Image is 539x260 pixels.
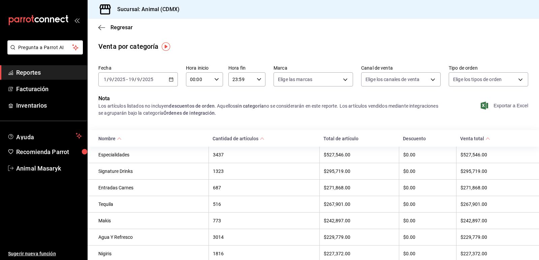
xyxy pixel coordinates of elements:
div: Makis [98,218,204,223]
button: open_drawer_menu [74,17,80,23]
strong: sin categoría [235,103,264,109]
div: $527,546.00 [461,152,528,157]
div: $295,719.00 [324,169,395,174]
div: $0.00 [403,251,452,256]
span: Facturación [16,84,82,94]
span: Animal Masaryk [16,164,82,173]
div: $0.00 [403,152,452,157]
div: $527,546.00 [324,152,395,157]
label: Marca [274,66,353,70]
span: Venta total [460,136,490,141]
h3: Sucursal: Animal (CDMX) [112,5,180,13]
span: Regresar [110,24,133,31]
div: Especialidades [98,152,204,157]
div: 1816 [213,251,315,256]
div: $267,901.00 [461,201,528,207]
span: Recomienda Parrot [16,147,82,156]
div: 1323 [213,169,315,174]
button: Regresar [98,24,133,31]
input: -- [137,77,140,82]
div: Cantidad de artículos [213,136,258,141]
span: Cantidad de artículos [213,136,264,141]
div: 516 [213,201,315,207]
div: $242,897.00 [461,218,528,223]
label: Tipo de orden [449,66,528,70]
strong: Órdenes de integración. [163,110,216,116]
p: Nota [98,95,441,103]
div: $229,779.00 [324,234,395,240]
img: Tooltip marker [162,42,170,51]
span: - [126,77,128,82]
div: 687 [213,185,315,190]
div: $0.00 [403,234,452,240]
span: / [112,77,114,82]
div: $295,719.00 [461,169,528,174]
div: Venta por categoría [98,41,159,51]
div: $229,779.00 [461,234,528,240]
label: Hora fin [228,66,265,70]
div: Signature Drinks [98,169,204,174]
span: / [107,77,109,82]
div: $0.00 [403,218,452,223]
div: 3437 [213,152,315,157]
div: Venta total [460,136,484,141]
span: Inventarios [16,101,82,110]
span: / [134,77,136,82]
div: $271,868.00 [461,185,528,190]
div: Nombre [98,136,116,141]
div: $227,372.00 [324,251,395,256]
div: 3014 [213,234,315,240]
label: Hora inicio [186,66,223,70]
span: Pregunta a Parrot AI [18,44,72,51]
strong: descuentos de orden [169,103,215,109]
div: 773 [213,218,315,223]
div: $227,372.00 [461,251,528,256]
span: Elige los canales de venta [366,76,419,83]
span: Nombre [98,136,122,141]
div: $0.00 [403,185,452,190]
label: Fecha [98,66,178,70]
input: -- [109,77,112,82]
div: Los artículos listados no incluyen . Aquellos no se considerarán en este reporte. Los artículos v... [98,103,441,117]
div: Entradas Carnes [98,185,204,190]
span: / [140,77,142,82]
input: -- [103,77,107,82]
div: $0.00 [403,169,452,174]
div: $242,897.00 [324,218,395,223]
label: Canal de venta [361,66,441,70]
div: Tequila [98,201,204,207]
div: $0.00 [403,201,452,207]
span: Sugerir nueva función [8,250,82,257]
a: Pregunta a Parrot AI [5,49,83,56]
button: Pregunta a Parrot AI [7,40,83,54]
div: Total de artículo [323,136,395,141]
span: Elige los tipos de orden [453,76,502,83]
div: $267,901.00 [324,201,395,207]
input: -- [128,77,134,82]
input: ---- [114,77,126,82]
div: Agua Y Refresco [98,234,204,240]
input: ---- [142,77,154,82]
div: $271,868.00 [324,185,395,190]
span: Elige las marcas [278,76,312,83]
span: Ayuda [16,132,73,140]
button: Exportar a Excel [482,102,528,110]
div: Descuento [403,136,452,141]
div: Nigiris [98,251,204,256]
span: Reportes [16,68,82,77]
